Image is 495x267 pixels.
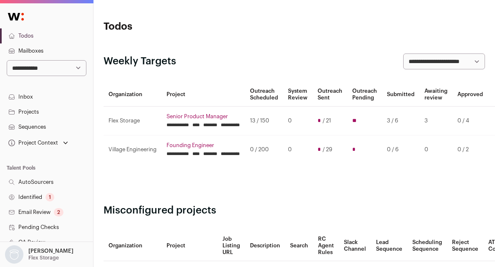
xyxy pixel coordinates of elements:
td: 0 / 200 [245,135,283,164]
td: 0 [419,135,452,164]
span: / 29 [323,146,332,153]
th: Lead Sequence [371,231,407,261]
td: 0 / 2 [452,135,488,164]
th: Submitted [382,83,419,107]
td: 13 / 150 [245,107,283,135]
div: 1 [45,193,54,201]
th: Project [162,231,217,261]
th: Outreach Scheduled [245,83,283,107]
td: 3 [419,107,452,135]
a: Founding Engineer [167,142,240,149]
th: Outreach Sent [313,83,347,107]
th: RC Agent Rules [313,231,339,261]
div: 2 [54,208,63,216]
h1: Todos [104,20,231,33]
td: 0 / 6 [382,135,419,164]
td: 0 / 4 [452,107,488,135]
h2: Weekly Targets [104,55,176,68]
th: Awaiting review [419,83,452,107]
p: Flex Storage [28,254,59,261]
td: 3 / 6 [382,107,419,135]
th: Search [285,231,313,261]
td: 0 [283,107,313,135]
th: Reject Sequence [447,231,483,261]
img: Wellfound [3,8,28,25]
h2: Misconfigured projects [104,204,485,217]
div: Project Context [7,140,58,146]
td: Flex Storage [104,107,162,135]
a: Senior Product Manager [167,113,240,120]
th: Organization [104,231,162,261]
th: Job Listing URL [217,231,245,261]
th: Slack Channel [339,231,371,261]
th: Description [245,231,285,261]
span: / 21 [323,117,331,124]
th: Project [162,83,245,107]
th: System Review [283,83,313,107]
button: Open dropdown [3,245,75,264]
button: Open dropdown [7,137,70,149]
td: Village Engineering [104,135,162,164]
th: Approved [452,83,488,107]
p: [PERSON_NAME] [28,248,73,254]
th: Organization [104,83,162,107]
th: Outreach Pending [347,83,382,107]
th: Scheduling Sequence [407,231,447,261]
td: 0 [283,135,313,164]
img: nopic.png [5,245,23,264]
